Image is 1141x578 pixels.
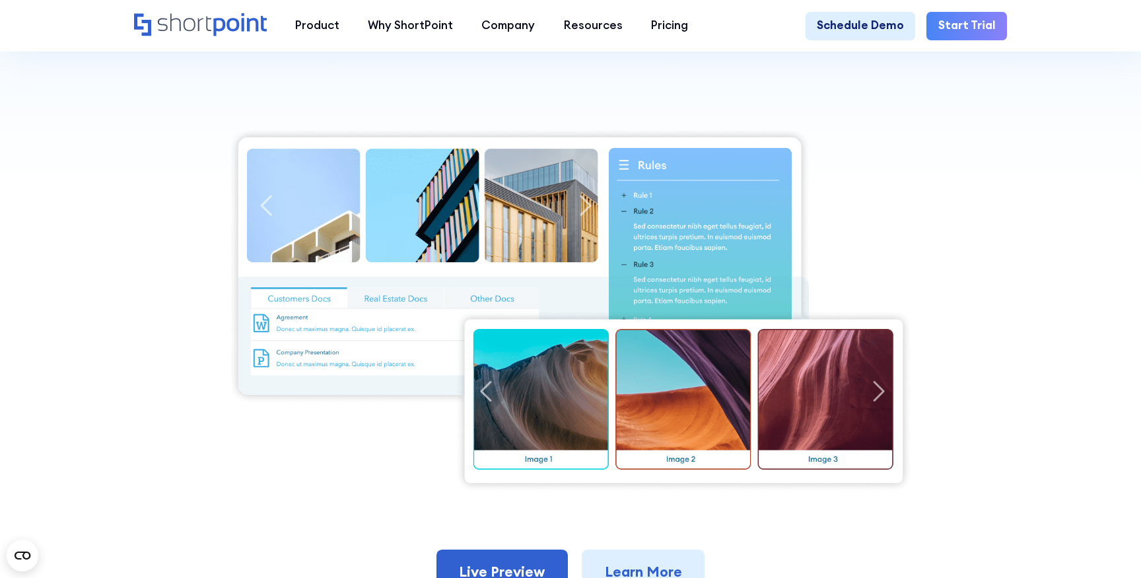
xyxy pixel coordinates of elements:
button: Open CMP widget [7,540,38,571]
a: Resources [549,12,637,40]
a: Schedule Demo [806,12,916,40]
div: Why ShortPoint [368,17,453,34]
iframe: Chat Widget [903,425,1141,578]
div: Resources [564,17,623,34]
a: Pricing [637,12,702,40]
a: Start Trial [926,12,1007,40]
div: Pricing [651,17,688,34]
a: Product [281,12,354,40]
a: Home [134,13,267,38]
a: Company [467,12,549,40]
div: Product [295,17,339,34]
a: Why ShortPoint [354,12,467,40]
div: Company [481,17,535,34]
